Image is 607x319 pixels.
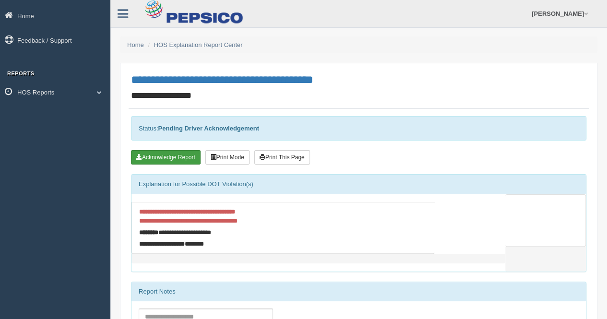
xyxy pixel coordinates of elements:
a: Home [127,41,144,48]
button: Acknowledge Receipt [131,150,201,165]
div: Explanation for Possible DOT Violation(s) [131,175,586,194]
a: HOS Explanation Report Center [154,41,243,48]
strong: Pending Driver Acknowledgement [158,125,259,132]
button: Print Mode [205,150,250,165]
div: Report Notes [131,282,586,301]
button: Print This Page [254,150,310,165]
div: Status: [131,116,586,141]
